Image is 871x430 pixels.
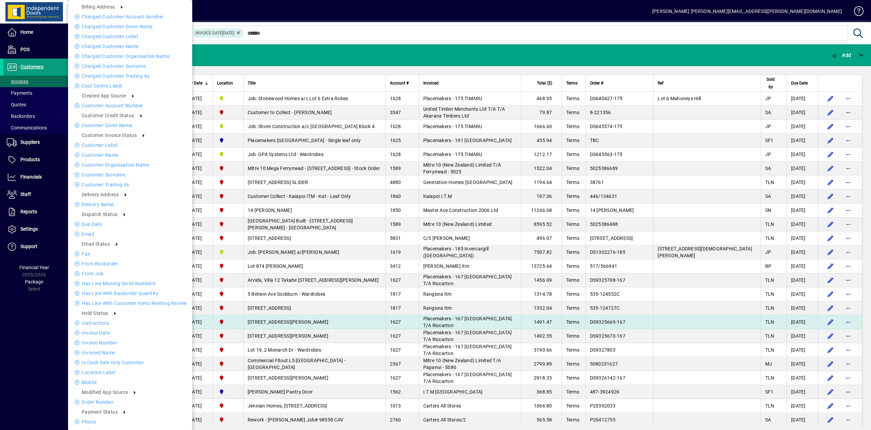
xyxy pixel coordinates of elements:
[68,121,192,129] li: Customer Given name
[82,192,119,197] span: Delivery address
[68,32,192,41] li: Charged Customer label
[68,42,192,50] li: Charged Customer name
[68,102,192,110] li: Customer Account number
[68,250,192,258] li: Fax
[68,220,192,228] li: Due date
[82,93,126,98] span: Created App Source
[82,389,128,395] span: Modified App Source
[68,358,192,367] li: Is Cash Sale Only Customer
[68,270,192,278] li: From Job
[68,319,192,327] li: Instructions
[68,151,192,159] li: Customer name
[68,22,192,31] li: Charged Customer Given name
[68,62,192,70] li: Charged Customer Surname
[68,171,192,179] li: Customer Surname
[68,398,192,406] li: Order number
[82,409,118,415] span: Payment Status
[68,260,192,268] li: From Backorder
[68,378,192,386] li: Mobile
[68,329,192,337] li: Invoice date
[68,82,192,90] li: Cost Centre Label
[68,289,192,297] li: Has Line With Backorder Quantity
[68,418,192,426] li: Phone
[82,113,134,118] span: Customer credit status
[68,339,192,347] li: Invoice number
[68,279,192,288] li: Has Line Missing Serial Numbers
[68,230,192,238] li: Email
[82,133,137,138] span: Customer Invoice Status
[68,349,192,357] li: Invoiced Name
[68,181,192,189] li: Customer Trading as
[68,52,192,60] li: Charged Customer Organisation name
[82,310,108,316] span: Hold Status
[68,200,192,209] li: Delivery name
[82,241,110,247] span: Email status
[68,72,192,80] li: Charged Customer Trading as
[68,299,192,307] li: Has Line With Customer Items Needing Review
[68,161,192,169] li: Customer Organisation name
[68,368,192,377] li: Location Label
[82,212,118,217] span: Dispatch Status
[68,141,192,149] li: Customer label
[82,4,115,10] span: Billing address
[68,13,192,21] li: Charged Customer Account number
